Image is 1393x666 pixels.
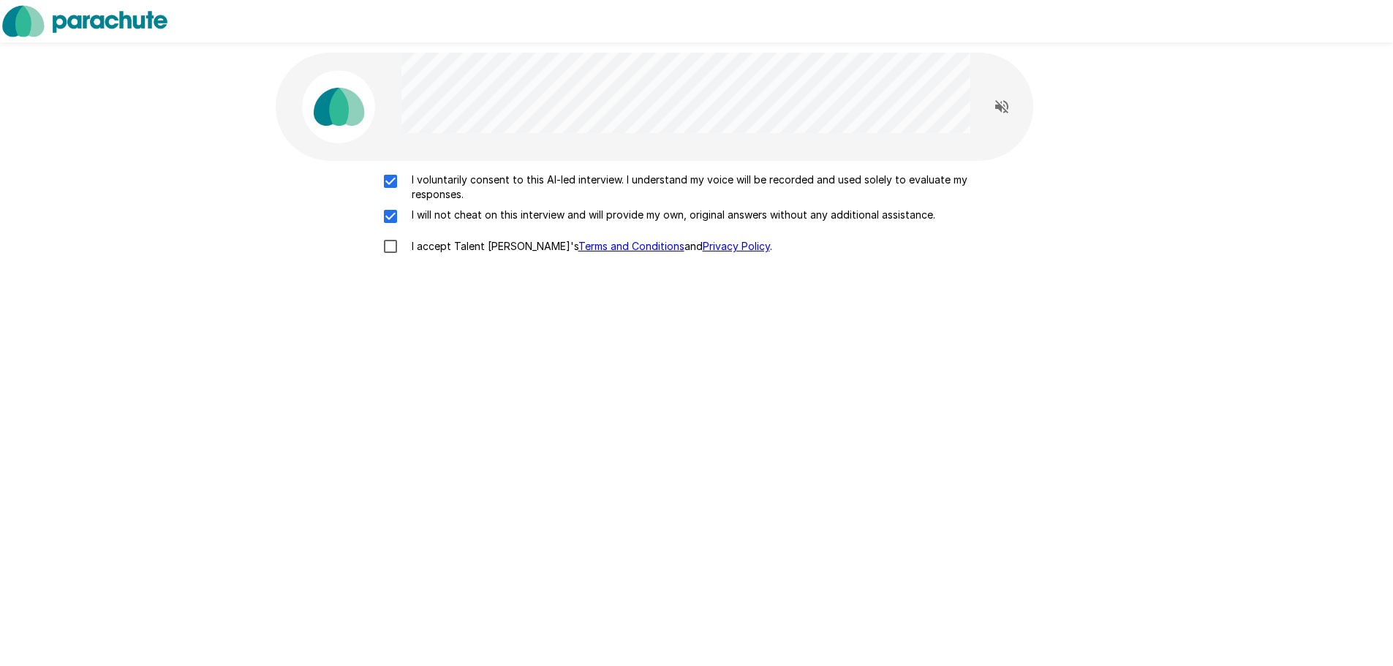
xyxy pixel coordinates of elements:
[406,173,1019,202] p: I voluntarily consent to this AI-led interview. I understand my voice will be recorded and used s...
[302,70,375,143] img: parachute_avatar.png
[578,240,684,252] a: Terms and Conditions
[703,240,770,252] a: Privacy Policy
[987,92,1016,121] button: Read questions aloud
[406,208,935,222] p: I will not cheat on this interview and will provide my own, original answers without any addition...
[406,239,772,254] p: I accept Talent [PERSON_NAME]'s and .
